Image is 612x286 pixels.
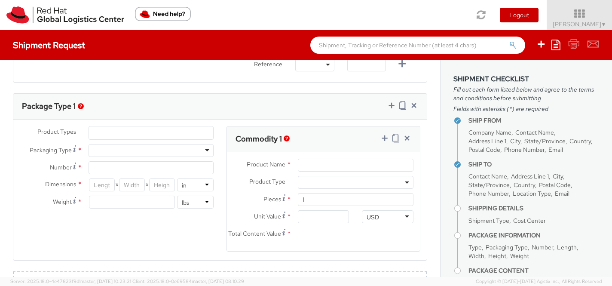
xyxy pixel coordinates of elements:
[601,21,606,28] span: ▼
[555,190,569,197] span: Email
[453,75,599,83] h3: Shipment Checklist
[135,7,191,21] button: Need help?
[548,146,563,154] span: Email
[510,252,529,260] span: Weight
[228,230,281,237] span: Total Content Value
[539,181,571,189] span: Postal Code
[192,278,244,284] span: master, [DATE] 08:10:29
[263,195,281,203] span: Pieces
[468,268,599,274] h4: Package Content
[367,213,379,221] div: USD
[468,117,599,124] h4: Ship From
[514,181,535,189] span: Country
[468,205,599,212] h4: Shipping Details
[468,172,507,180] span: Contact Name
[236,135,282,143] h3: Commodity 1
[89,178,115,191] input: Length
[53,198,72,206] span: Weight
[468,137,506,145] span: Address Line 1
[468,190,509,197] span: Phone Number
[524,137,566,145] span: State/Province
[553,20,606,28] span: [PERSON_NAME]
[488,252,506,260] span: Height
[468,217,509,224] span: Shipment Type
[80,278,131,284] span: master, [DATE] 10:23:21
[13,40,85,50] h4: Shipment Request
[115,178,119,191] span: X
[553,172,563,180] span: City
[247,160,285,168] span: Product Name
[468,232,599,239] h4: Package Information
[37,128,76,135] span: Product Types
[515,129,554,136] span: Contact Name
[511,172,549,180] span: Address Line 1
[510,137,520,145] span: City
[10,278,131,284] span: Server: 2025.18.0-4e47823f9d1
[468,181,510,189] span: State/Province
[50,163,72,171] span: Number
[468,146,500,154] span: Postal Code
[45,180,76,188] span: Dimensions
[468,243,482,251] span: Type
[453,105,599,113] span: Fields with asterisks (*) are required
[254,212,281,220] span: Unit Value
[249,178,285,185] span: Product Type
[504,146,545,154] span: Phone Number
[310,37,525,54] input: Shipment, Tracking or Reference Number (at least 4 chars)
[468,129,511,136] span: Company Name
[486,243,528,251] span: Packaging Type
[145,178,149,191] span: X
[476,278,602,285] span: Copyright © [DATE]-[DATE] Agistix Inc., All Rights Reserved
[557,243,577,251] span: Length
[453,85,599,102] span: Fill out each form listed below and agree to the terms and conditions before submitting
[149,178,175,191] input: Height
[254,60,282,68] span: Reference
[513,190,551,197] span: Location Type
[569,137,591,145] span: Country
[30,146,72,154] span: Packaging Type
[468,252,484,260] span: Width
[132,278,244,284] span: Client: 2025.18.0-0e69584
[22,102,76,111] h3: Package Type 1
[532,243,553,251] span: Number
[119,178,145,191] input: Width
[500,8,539,22] button: Logout
[513,217,546,224] span: Cost Center
[468,161,599,168] h4: Ship To
[6,6,124,24] img: rh-logistics-00dfa346123c4ec078e1.svg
